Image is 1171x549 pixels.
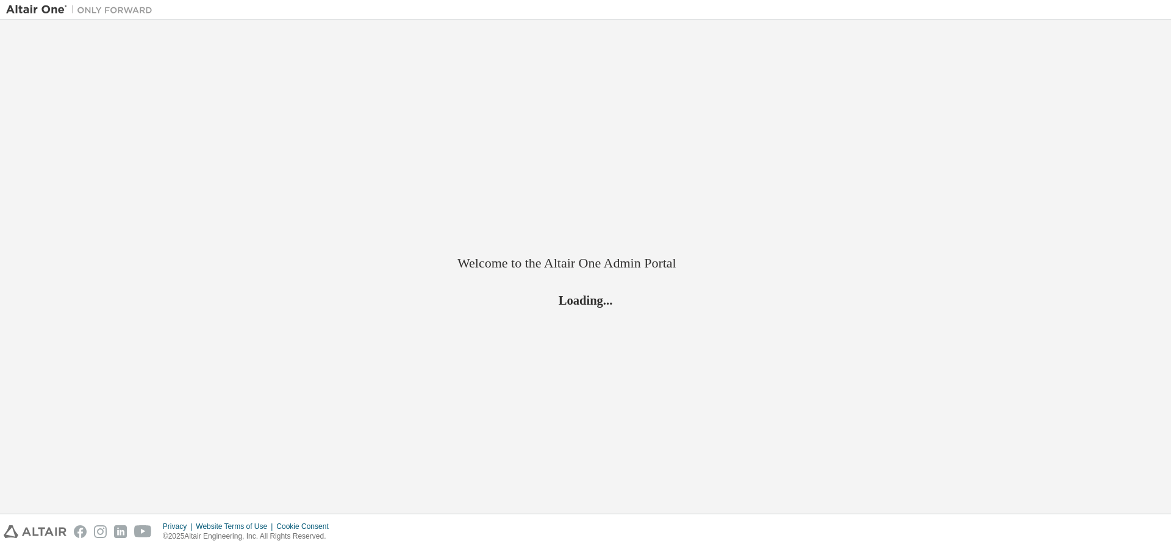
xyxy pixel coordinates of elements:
[6,4,159,16] img: Altair One
[196,522,276,531] div: Website Terms of Use
[163,531,336,542] p: © 2025 Altair Engineering, Inc. All Rights Reserved.
[276,522,335,531] div: Cookie Consent
[114,525,127,538] img: linkedin.svg
[457,255,714,272] h2: Welcome to the Altair One Admin Portal
[457,292,714,308] h2: Loading...
[94,525,107,538] img: instagram.svg
[74,525,87,538] img: facebook.svg
[4,525,66,538] img: altair_logo.svg
[163,522,196,531] div: Privacy
[134,525,152,538] img: youtube.svg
